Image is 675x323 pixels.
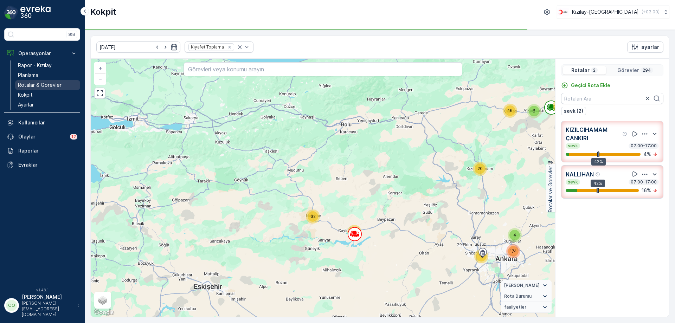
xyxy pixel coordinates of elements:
div: Remove Kıyafet Toplama [226,44,233,50]
a: Olaylar12 [4,130,80,144]
p: Evraklar [18,161,77,168]
p: Geçici Rota Ekle [571,82,610,89]
p: 07:00-17:00 [630,179,657,185]
summary: faaliyetler [501,302,552,313]
p: Kullanıcılar [18,119,77,126]
a: Layers [95,292,110,308]
p: Ayarlar [18,101,34,108]
a: Planlama [15,70,80,80]
div: 42% [591,180,605,187]
summary: Rota Durumu [501,291,552,302]
div: 174 [506,244,520,258]
div: 42% [591,158,606,166]
span: 20 [477,166,483,171]
input: dd/mm/yyyy [96,41,180,53]
p: Görevler [617,67,639,74]
div: 16 [347,225,361,239]
span: 174 [510,248,517,254]
p: Operasyonlar [18,50,66,57]
p: Olaylar [18,133,66,140]
span: − [99,76,102,82]
p: 2 [592,67,596,73]
img: logo_dark-DEwI_e13.png [20,6,51,20]
p: Rotalar [571,67,590,74]
a: Bu bölgeyi Google Haritalar'da açın (yeni pencerede açılır) [92,308,116,317]
a: Raporlar [4,144,80,158]
img: logo [4,6,18,20]
p: 12 [71,134,76,140]
img: Google [92,308,116,317]
span: 4 [513,232,516,238]
p: Kızılay-[GEOGRAPHIC_DATA] [572,8,639,15]
p: ⌘B [68,32,75,37]
img: k%C4%B1z%C4%B1lay.png [557,8,569,16]
p: [PERSON_NAME][EMAIL_ADDRESS][DOMAIN_NAME] [22,301,74,317]
p: 4 % [643,151,651,158]
button: Operasyonlar [4,46,80,60]
p: Raporlar [18,147,77,154]
p: sevk [567,179,579,185]
p: 294 [642,67,652,73]
div: 32 [306,209,320,224]
div: Kıyafet Toplama [189,44,225,50]
p: ( +03:00 ) [642,9,660,15]
button: sevk (2) [561,107,586,115]
span: v 1.48.1 [4,288,80,292]
span: Rota Durumu [504,293,532,299]
p: Rotalar ve Görevler [547,166,554,212]
button: ayarlar [627,41,663,53]
p: Kokpit [18,91,33,98]
button: Kızılay-[GEOGRAPHIC_DATA](+03:00) [557,6,669,18]
p: sevk [567,143,579,149]
a: Geçici Rota Ekle [561,82,610,89]
div: 16 [474,249,488,263]
button: OO[PERSON_NAME][PERSON_NAME][EMAIL_ADDRESS][DOMAIN_NAME] [4,293,80,317]
p: 16 % [642,187,651,194]
div: 20 [473,162,487,176]
p: Kokpit [90,6,116,18]
a: Evraklar [4,158,80,172]
p: [PERSON_NAME] [22,293,74,301]
a: Yakınlaştır [95,63,105,73]
div: OO [6,300,17,311]
p: ayarlar [641,44,659,51]
p: Rapor - Kızılay [18,62,52,69]
a: Kullanıcılar [4,116,80,130]
div: 4 [508,228,522,242]
span: + [99,65,102,71]
p: Rotalar & Görevler [18,82,62,89]
p: 07:00-17:00 [630,143,657,149]
a: Uzaklaştır [95,73,105,84]
p: sevk (2) [564,108,583,115]
a: Ayarlar [15,100,80,110]
div: Yardım Araç İkonu [622,131,628,137]
p: KIZILCIHAMAM ÇANKIRI [566,125,621,142]
div: Yardım Araç İkonu [595,172,601,177]
span: faaliyetler [504,304,526,310]
span: [PERSON_NAME] [504,283,540,288]
span: 6 [533,108,535,114]
a: Kokpit [15,90,80,100]
a: Rotalar & Görevler [15,80,80,90]
p: NALLIHAN [566,170,594,179]
input: Görevleri veya konumu arayın [184,62,462,76]
span: 32 [310,214,316,219]
p: Planlama [18,72,38,79]
input: Rotaları Ara [561,93,663,104]
div: 6 [527,104,541,118]
a: Rapor - Kızılay [15,60,80,70]
span: 16 [508,108,513,113]
div: 16 [503,104,517,118]
summary: [PERSON_NAME] [501,280,552,291]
